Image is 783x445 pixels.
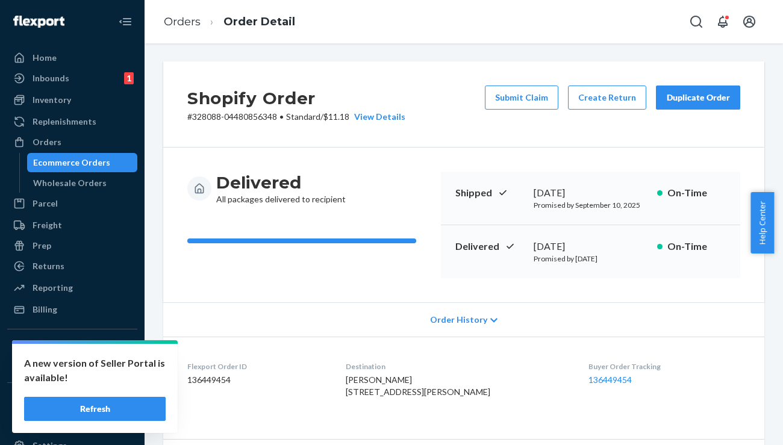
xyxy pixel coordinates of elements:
[27,173,138,193] a: Wholesale Orders
[656,86,740,110] button: Duplicate Order
[223,15,295,28] a: Order Detail
[568,86,646,110] button: Create Return
[7,112,137,131] a: Replenishments
[7,300,137,319] a: Billing
[430,314,487,326] span: Order History
[216,172,346,193] h3: Delivered
[534,200,647,210] p: Promised by September 10, 2025
[346,375,490,397] span: [PERSON_NAME] [STREET_ADDRESS][PERSON_NAME]
[588,375,632,385] a: 136449454
[33,116,96,128] div: Replenishments
[33,136,61,148] div: Orders
[7,132,137,152] a: Orders
[33,198,58,210] div: Parcel
[346,361,570,372] dt: Destination
[588,361,740,372] dt: Buyer Order Tracking
[455,240,524,254] p: Delivered
[286,111,320,122] span: Standard
[711,10,735,34] button: Open notifications
[666,92,730,104] div: Duplicate Order
[7,339,137,358] button: Integrations
[33,303,57,316] div: Billing
[7,236,137,255] a: Prep
[279,111,284,122] span: •
[187,374,326,386] dd: 136449454
[737,10,761,34] button: Open account menu
[164,15,201,28] a: Orders
[33,72,69,84] div: Inbounds
[7,257,137,276] a: Returns
[7,69,137,88] a: Inbounds1
[7,216,137,235] a: Freight
[33,52,57,64] div: Home
[667,186,726,200] p: On-Time
[187,111,405,123] p: # 328088-04480856348 / $11.18
[33,94,71,106] div: Inventory
[7,48,137,67] a: Home
[684,10,708,34] button: Open Search Box
[349,111,405,123] button: View Details
[7,393,137,412] button: Fast Tags
[7,194,137,213] a: Parcel
[187,361,326,372] dt: Flexport Order ID
[33,219,62,231] div: Freight
[534,186,647,200] div: [DATE]
[187,86,405,111] h2: Shopify Order
[13,16,64,28] img: Flexport logo
[750,192,774,254] button: Help Center
[7,90,137,110] a: Inventory
[27,153,138,172] a: Ecommerce Orders
[24,356,166,385] p: A new version of Seller Portal is available!
[154,4,305,40] ol: breadcrumbs
[7,363,137,378] a: Add Integration
[534,254,647,264] p: Promised by [DATE]
[7,278,137,297] a: Reporting
[124,72,134,84] div: 1
[667,240,726,254] p: On-Time
[534,240,647,254] div: [DATE]
[33,177,107,189] div: Wholesale Orders
[113,10,137,34] button: Close Navigation
[216,172,346,205] div: All packages delivered to recipient
[24,397,166,421] button: Refresh
[33,260,64,272] div: Returns
[455,186,524,200] p: Shipped
[485,86,558,110] button: Submit Claim
[33,157,110,169] div: Ecommerce Orders
[7,417,137,431] a: Add Fast Tag
[33,240,51,252] div: Prep
[33,282,73,294] div: Reporting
